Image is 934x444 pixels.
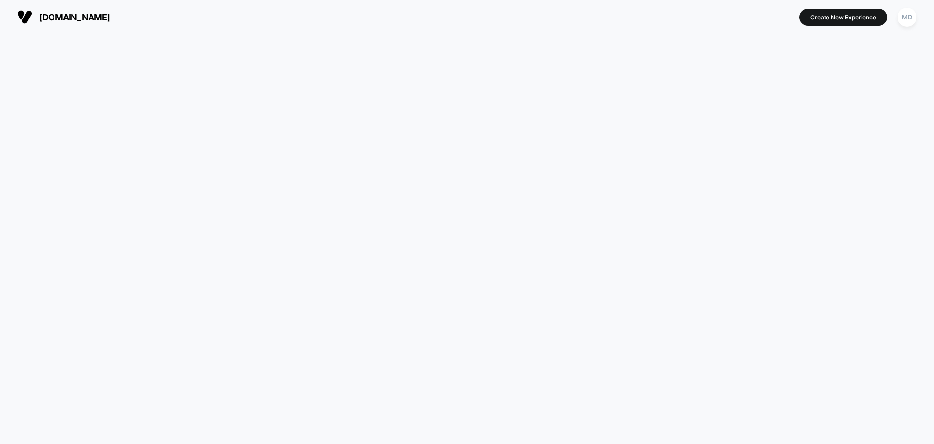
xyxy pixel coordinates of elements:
span: [DOMAIN_NAME] [39,12,110,22]
button: MD [895,7,919,27]
button: [DOMAIN_NAME] [15,9,113,25]
div: MD [898,8,916,27]
button: Create New Experience [799,9,887,26]
img: Visually logo [18,10,32,24]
